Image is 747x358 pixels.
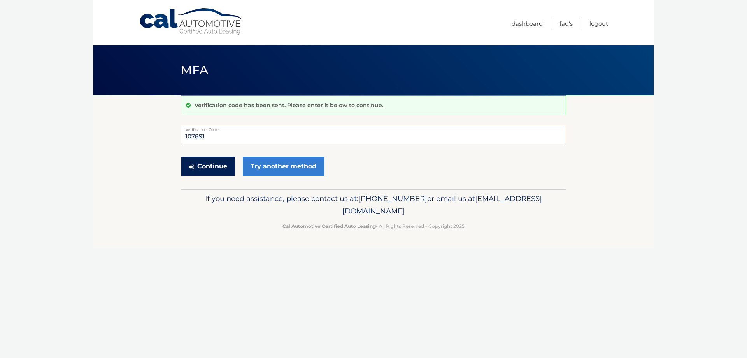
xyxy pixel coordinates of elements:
[186,222,561,230] p: - All Rights Reserved - Copyright 2025
[181,63,208,77] span: MFA
[589,17,608,30] a: Logout
[342,194,542,215] span: [EMAIL_ADDRESS][DOMAIN_NAME]
[243,157,324,176] a: Try another method
[181,157,235,176] button: Continue
[195,102,383,109] p: Verification code has been sent. Please enter it below to continue.
[181,125,566,144] input: Verification Code
[358,194,427,203] span: [PHONE_NUMBER]
[181,125,566,131] label: Verification Code
[559,17,573,30] a: FAQ's
[139,8,244,35] a: Cal Automotive
[186,192,561,217] p: If you need assistance, please contact us at: or email us at
[282,223,376,229] strong: Cal Automotive Certified Auto Leasing
[512,17,543,30] a: Dashboard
